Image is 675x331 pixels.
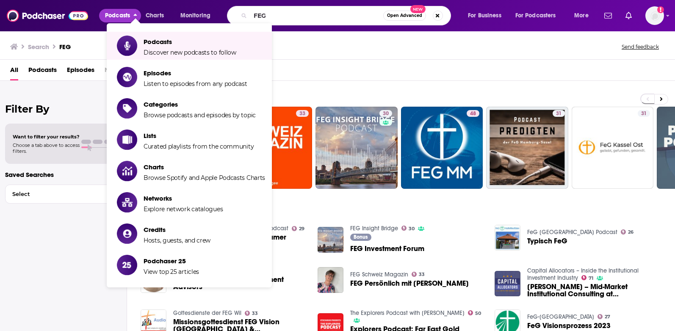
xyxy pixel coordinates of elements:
span: Explore network catalogues [144,205,223,213]
span: Open Advanced [387,14,422,18]
button: Select [5,185,122,204]
span: Select [6,191,103,197]
a: Typisch FeG [495,225,520,251]
a: FEG Persönlich mit Ruth Bai-Pfeifer [350,280,469,287]
a: 33 [245,311,258,316]
a: 31 [553,110,565,117]
span: 26 [628,230,634,234]
span: 71 [589,276,593,280]
a: 30 [401,226,415,231]
button: Send feedback [619,43,661,50]
a: FEG Insight Bridge [350,225,398,232]
a: FeG Halle Westfalen Podcast [527,229,617,236]
span: 30 [409,227,415,231]
span: Credits [144,226,210,234]
input: Search podcasts, credits, & more... [250,9,383,22]
a: 30 [379,110,392,117]
a: Capital Allocators – Inside the Institutional Investment Industry [527,267,639,281]
svg: Add a profile image [657,6,664,13]
a: FEG Schweiz Magazin [350,271,408,278]
a: Show notifications dropdown [601,8,615,23]
span: Podchaser 25 [144,257,199,265]
span: 31 [556,110,562,118]
a: 33 [296,110,309,117]
button: open menu [510,9,568,22]
span: Hosts, guests, and crew [144,237,210,244]
a: FeG Visionsprozess 2023 [527,322,611,329]
span: Listen to episodes from any podcast [144,80,247,88]
a: 26 [621,229,634,234]
span: Categories [144,100,256,108]
span: Charts [144,163,265,171]
span: Podcasts [105,10,130,22]
span: For Podcasters [515,10,556,22]
a: 48 [467,110,479,117]
h3: Search [28,43,49,51]
span: 50 [475,312,481,315]
a: 71 [581,275,594,280]
a: Typisch FeG [527,237,567,245]
span: View top 25 articles [144,268,199,276]
span: 30 [383,110,389,118]
a: 50 [468,310,481,315]
span: Curated playlists from the community [144,143,254,150]
span: 48 [470,110,476,118]
span: Charts [146,10,164,22]
span: Episodes [144,69,247,77]
span: Bonus [354,234,368,240]
button: open menu [174,9,221,22]
a: The Explorers Podcast with Barry FitzGerald [350,309,465,317]
a: FeG-Karlsruhe [527,313,594,320]
span: Discover new podcasts to follow [144,49,236,56]
span: Browse podcasts and episodes by topic [144,111,256,119]
img: FEG Investment Forum [318,227,343,253]
button: close menu [99,9,141,22]
a: Charts [140,9,169,22]
p: Saved Searches [5,171,122,179]
span: 33 [299,110,305,118]
span: Want to filter your results? [13,134,80,140]
span: Podcasts [144,38,236,46]
h3: FEG [59,43,71,51]
a: All [10,63,18,80]
span: Monitoring [180,10,210,22]
a: 27 [598,314,611,319]
a: 31 [638,110,650,117]
a: 31 [486,107,568,189]
img: FEG Persönlich mit Ruth Bai-Pfeifer [318,267,343,293]
span: Logged in as emilyroy [645,6,664,25]
span: 27 [605,315,610,319]
img: User Profile [645,6,664,25]
span: 31 [641,110,647,118]
img: Greg Dowling – Mid-Market Institutional Consulting at FEG [495,271,520,297]
h2: Filter By [5,103,122,115]
a: Gottesdienste der FEG Wil [173,309,241,317]
span: 29 [299,227,304,231]
a: Greg Dowling – Mid-Market Institutional Consulting at FEG [527,283,661,298]
a: 30 [315,107,398,189]
a: Episodes [67,63,94,80]
button: open menu [462,9,512,22]
a: Podcasts [28,63,57,80]
span: New [410,5,426,13]
span: Networks [105,63,133,80]
span: For Business [468,10,501,22]
a: FEG Investment Forum [350,245,424,252]
span: Choose a tab above to access filters. [13,142,80,154]
img: Podchaser - Follow, Share and Rate Podcasts [7,8,88,24]
a: 31 [572,107,654,189]
span: Lists [144,132,254,140]
a: 48 [401,107,483,189]
span: Browse Spotify and Apple Podcasts Charts [144,174,265,182]
span: FEG Persönlich mit [PERSON_NAME] [350,280,469,287]
div: Search podcasts, credits, & more... [235,6,459,25]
